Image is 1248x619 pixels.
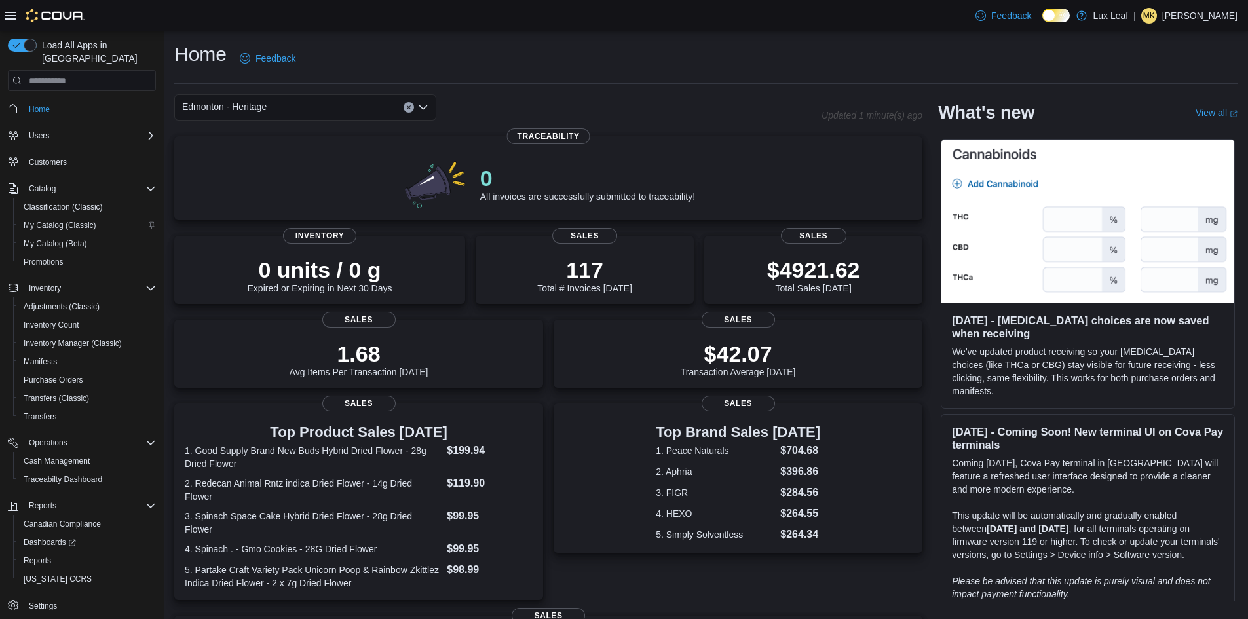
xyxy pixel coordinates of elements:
[18,299,105,314] a: Adjustments (Classic)
[480,165,695,191] p: 0
[24,574,92,584] span: [US_STATE] CCRS
[780,527,820,542] dd: $264.34
[29,500,56,511] span: Reports
[24,498,62,514] button: Reports
[822,110,922,121] p: Updated 1 minute(s) ago
[702,396,775,411] span: Sales
[13,352,161,371] button: Manifests
[29,438,67,448] span: Operations
[13,470,161,489] button: Traceabilty Dashboard
[24,280,66,296] button: Inventory
[952,345,1224,398] p: We've updated product receiving so your [MEDICAL_DATA] choices (like THCa or CBG) stay visible fo...
[656,444,775,457] dt: 1. Peace Naturals
[3,153,161,172] button: Customers
[24,411,56,422] span: Transfers
[18,453,156,469] span: Cash Management
[13,552,161,570] button: Reports
[18,516,106,532] a: Canadian Compliance
[26,9,85,22] img: Cova
[24,435,73,451] button: Operations
[24,320,79,330] span: Inventory Count
[24,474,102,485] span: Traceabilty Dashboard
[24,128,156,143] span: Users
[24,498,156,514] span: Reports
[656,424,820,440] h3: Top Brand Sales [DATE]
[18,354,62,369] a: Manifests
[24,280,156,296] span: Inventory
[656,507,775,520] dt: 4. HEXO
[24,537,76,548] span: Dashboards
[24,456,90,466] span: Cash Management
[18,317,85,333] a: Inventory Count
[13,533,161,552] a: Dashboards
[18,254,69,270] a: Promotions
[1042,22,1043,23] span: Dark Mode
[174,41,227,67] h1: Home
[780,506,820,521] dd: $264.55
[780,464,820,479] dd: $396.86
[18,335,156,351] span: Inventory Manager (Classic)
[1143,8,1155,24] span: MK
[24,202,103,212] span: Classification (Classic)
[13,297,161,316] button: Adjustments (Classic)
[13,334,161,352] button: Inventory Manager (Classic)
[18,354,156,369] span: Manifests
[29,183,56,194] span: Catalog
[24,257,64,267] span: Promotions
[37,39,156,65] span: Load All Apps in [GEOGRAPHIC_DATA]
[447,443,533,459] dd: $199.94
[18,390,94,406] a: Transfers (Classic)
[18,299,156,314] span: Adjustments (Classic)
[18,317,156,333] span: Inventory Count
[3,126,161,145] button: Users
[185,563,442,590] dt: 5. Partake Craft Variety Pack Unicorn Poop & Rainbow Zkittlez Indica Dried Flower - 2 x 7g Dried ...
[182,99,267,115] span: Edmonton - Heritage
[987,523,1068,534] strong: [DATE] and [DATE]
[24,181,156,197] span: Catalog
[18,254,156,270] span: Promotions
[991,9,1031,22] span: Feedback
[29,601,57,611] span: Settings
[18,409,156,424] span: Transfers
[18,217,102,233] a: My Catalog (Classic)
[24,597,156,614] span: Settings
[235,45,301,71] a: Feedback
[18,571,156,587] span: Washington CCRS
[185,542,442,555] dt: 4. Spinach . - Gmo Cookies - 28G Dried Flower
[255,52,295,65] span: Feedback
[18,472,107,487] a: Traceabilty Dashboard
[1042,9,1070,22] input: Dark Mode
[3,99,161,118] button: Home
[18,535,81,550] a: Dashboards
[18,236,92,252] a: My Catalog (Beta)
[780,485,820,500] dd: $284.56
[18,409,62,424] a: Transfers
[18,335,127,351] a: Inventory Manager (Classic)
[13,316,161,334] button: Inventory Count
[418,102,428,113] button: Open list of options
[322,396,396,411] span: Sales
[29,283,61,293] span: Inventory
[29,130,49,141] span: Users
[1230,110,1238,118] svg: External link
[3,179,161,198] button: Catalog
[780,443,820,459] dd: $704.68
[1093,8,1129,24] p: Lux Leaf
[13,452,161,470] button: Cash Management
[447,508,533,524] dd: $99.95
[24,155,72,170] a: Customers
[13,253,161,271] button: Promotions
[185,477,442,503] dt: 2. Redecan Animal Rntz indica Dried Flower - 14g Dried Flower
[13,234,161,253] button: My Catalog (Beta)
[13,515,161,533] button: Canadian Compliance
[18,472,156,487] span: Traceabilty Dashboard
[18,236,156,252] span: My Catalog (Beta)
[18,372,88,388] a: Purchase Orders
[1133,8,1136,24] p: |
[24,301,100,312] span: Adjustments (Classic)
[24,356,57,367] span: Manifests
[185,444,442,470] dt: 1. Good Supply Brand New Buds Hybrid Dried Flower - 28g Dried Flower
[29,104,50,115] span: Home
[1162,8,1238,24] p: [PERSON_NAME]
[18,535,156,550] span: Dashboards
